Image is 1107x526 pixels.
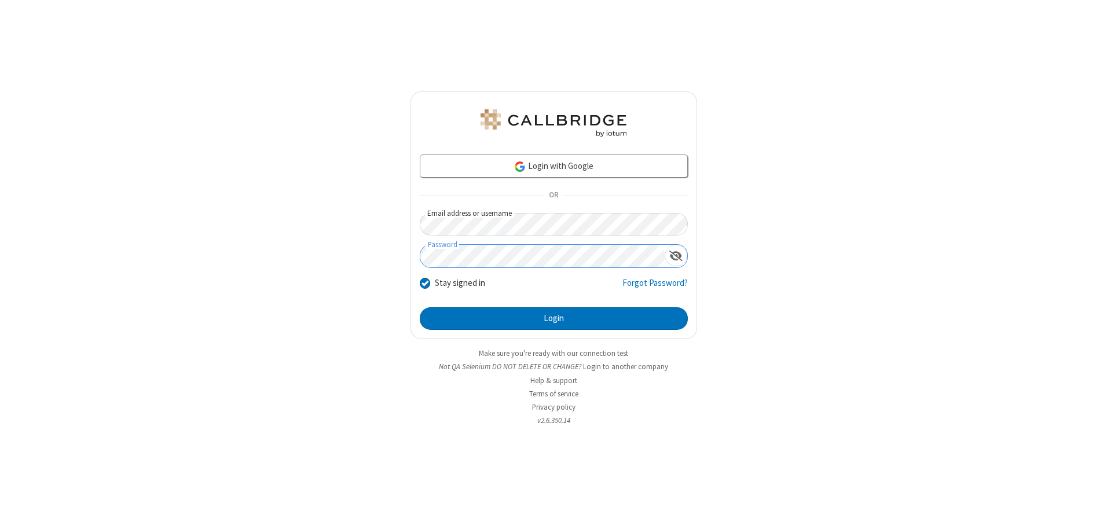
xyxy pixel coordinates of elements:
input: Password [420,245,665,267]
input: Email address or username [420,213,688,236]
span: OR [544,187,563,204]
button: Login to another company [583,361,668,372]
a: Login with Google [420,155,688,178]
li: v2.6.350.14 [410,415,697,426]
a: Forgot Password? [622,277,688,299]
a: Help & support [530,376,577,385]
a: Make sure you're ready with our connection test [479,348,628,358]
div: Show password [665,245,687,266]
label: Stay signed in [435,277,485,290]
a: Terms of service [529,389,578,399]
img: google-icon.png [514,160,526,173]
button: Login [420,307,688,330]
li: Not QA Selenium DO NOT DELETE OR CHANGE? [410,361,697,372]
a: Privacy policy [532,402,576,412]
img: QA Selenium DO NOT DELETE OR CHANGE [478,109,629,137]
